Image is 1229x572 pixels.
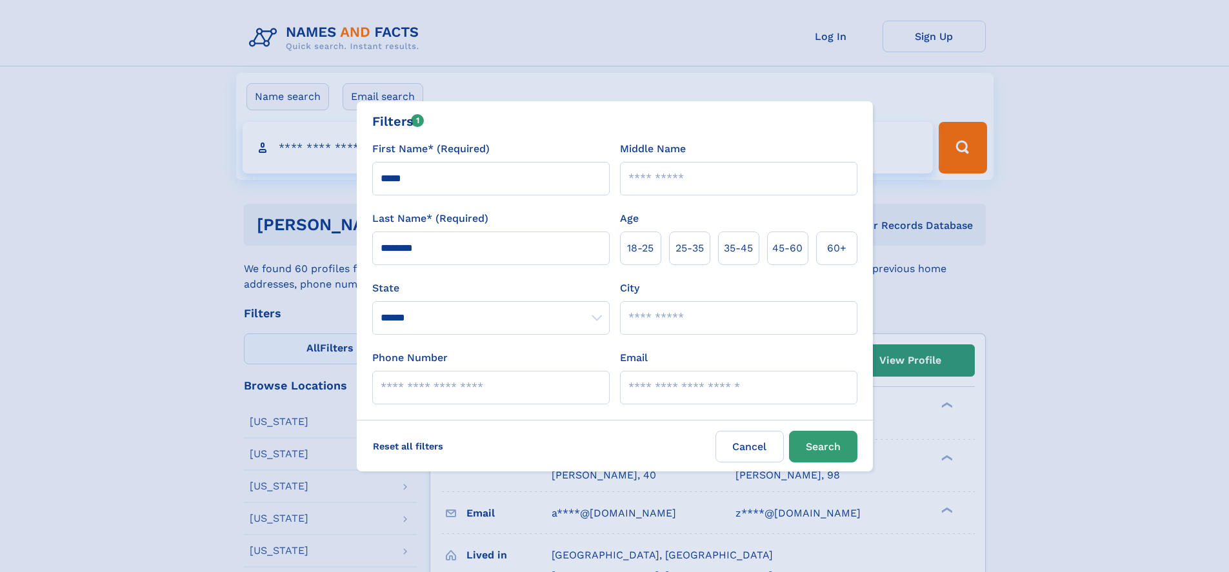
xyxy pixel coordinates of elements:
label: Email [620,350,648,366]
label: Last Name* (Required) [372,211,488,226]
button: Search [789,431,857,462]
label: City [620,281,639,296]
label: Middle Name [620,141,686,157]
span: 35‑45 [724,241,753,256]
span: 18‑25 [627,241,654,256]
span: 25‑35 [675,241,704,256]
label: Age [620,211,639,226]
label: State [372,281,610,296]
label: Cancel [715,431,784,462]
span: 45‑60 [772,241,803,256]
label: Phone Number [372,350,448,366]
div: Filters [372,112,425,131]
label: Reset all filters [365,431,452,462]
label: First Name* (Required) [372,141,490,157]
span: 60+ [827,241,846,256]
